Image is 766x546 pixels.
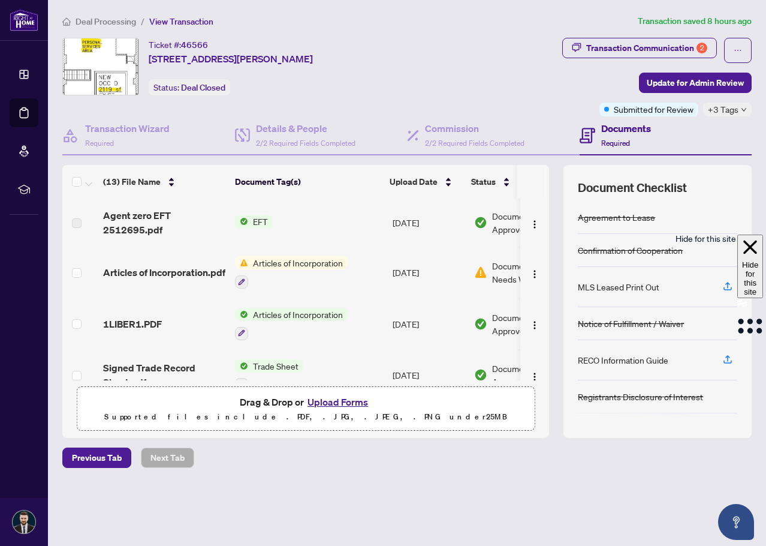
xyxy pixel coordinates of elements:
span: +3 Tags [708,103,738,116]
span: Signed Trade Record Sheet.pdf [103,361,225,389]
td: [DATE] [388,199,469,247]
span: View Transaction [149,16,213,27]
span: Articles of Incorporation [248,256,348,269]
article: Transaction saved 8 hours ago [638,14,752,28]
span: Drag & Drop or [240,394,372,410]
h4: Documents [601,121,651,136]
span: Document Approved [492,209,566,236]
button: Logo [525,213,544,232]
span: 46566 [181,40,208,50]
h4: Transaction Wizard [85,121,170,136]
span: Submitted for Review [614,103,693,116]
button: Status IconTrade Sheet [235,359,303,392]
span: Document Approved [492,311,566,337]
div: MLS Leased Print Out [578,280,659,293]
span: Status [471,175,496,188]
button: Previous Tab [62,448,131,468]
button: Logo [525,263,544,282]
span: (13) File Name [103,175,161,188]
div: 2 [696,43,707,53]
div: Registrants Disclosure of Interest [578,390,703,403]
p: Supported files include .PDF, .JPG, .JPEG, .PNG under 25 MB [85,410,527,424]
img: Logo [530,320,539,330]
img: Status Icon [235,256,248,269]
div: Transaction Communication [586,38,707,58]
span: Document Needs Work [492,259,554,286]
td: [DATE] [388,298,469,350]
img: Document Status [474,368,487,382]
th: (13) File Name [98,165,230,199]
img: Status Icon [235,215,248,228]
img: Document Status [474,216,487,229]
span: Previous Tab [72,448,122,467]
span: home [62,17,71,26]
th: Upload Date [385,165,466,199]
span: Required [601,139,630,148]
button: Transaction Communication2 [562,38,717,58]
img: Status Icon [235,308,248,321]
span: Document Approved [492,362,566,388]
button: Status IconArticles of Incorporation [235,256,348,289]
td: [DATE] [388,350,469,401]
button: Update for Admin Review [639,73,752,93]
button: Status IconEFT [235,215,273,228]
span: Required [85,139,114,148]
img: Logo [530,372,539,382]
span: Document Checklist [578,179,687,196]
span: ellipsis [734,46,742,55]
span: Drag & Drop orUpload FormsSupported files include .PDF, .JPG, .JPEG, .PNG under25MB [77,387,534,431]
li: / [141,14,144,28]
h4: Details & People [256,121,355,136]
h4: Commission [425,121,524,136]
div: Agreement to Lease [578,211,655,224]
button: Logo [525,365,544,385]
img: Logo [530,220,539,229]
button: Open asap [718,504,754,540]
div: RECO Information Guide [578,353,668,367]
button: Upload Forms [304,394,372,410]
span: 1LIBER1.PDF [103,317,162,331]
span: Articles of Incorporation [248,308,348,321]
span: Articles of Incorporation.pdf [103,265,225,280]
span: Update for Admin Review [647,73,744,92]
img: Document Status [474,317,487,331]
span: EFT [248,215,273,228]
img: Document Status [474,266,487,279]
div: Status: [149,79,230,95]
img: Status Icon [235,359,248,373]
td: [DATE] [388,247,469,298]
span: Agent zero EFT 2512695.pdf [103,208,225,237]
span: 2/2 Required Fields Completed [256,139,355,148]
span: Trade Sheet [248,359,303,373]
span: 2/2 Required Fields Completed [425,139,524,148]
button: Logo [525,314,544,334]
div: Confirmation of Cooperation [578,244,683,257]
span: down [741,107,747,113]
button: Status IconArticles of Incorporation [235,308,348,340]
th: Status [466,165,568,199]
div: Notice of Fulfillment / Waiver [578,317,684,330]
img: Logo [530,269,539,279]
span: Deal Closed [181,82,225,93]
span: Upload Date [390,175,438,188]
span: [STREET_ADDRESS][PERSON_NAME] [149,52,313,66]
button: Next Tab [141,448,194,468]
img: IMG-N11919977_1.jpg [63,38,138,95]
img: logo [10,9,38,31]
div: Ticket #: [149,38,208,52]
img: Profile Icon [13,511,35,533]
span: Deal Processing [76,16,136,27]
th: Document Tag(s) [230,165,385,199]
